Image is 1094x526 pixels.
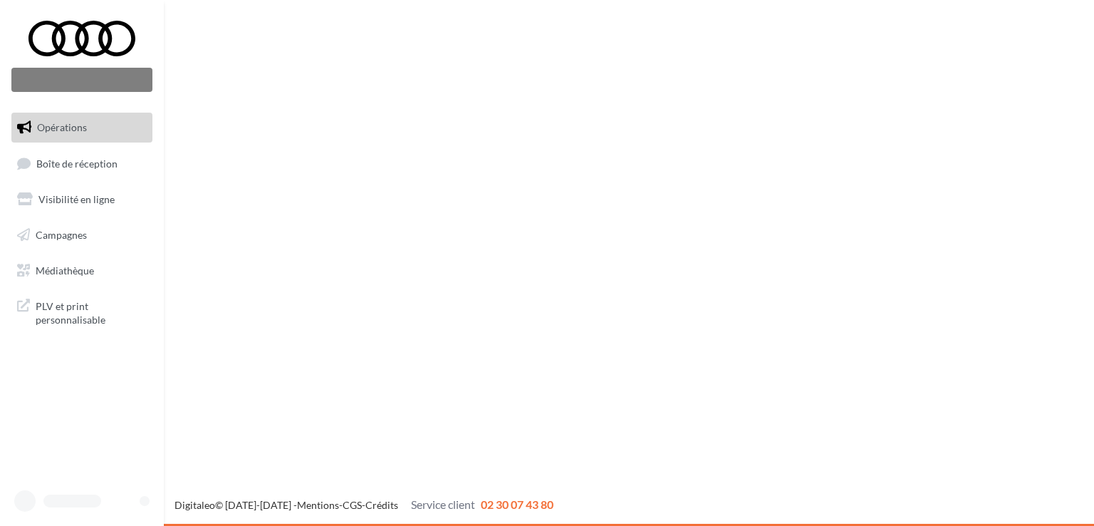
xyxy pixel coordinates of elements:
span: © [DATE]-[DATE] - - - [174,499,553,511]
a: Médiathèque [9,256,155,286]
a: Visibilité en ligne [9,185,155,215]
span: PLV et print personnalisable [36,296,147,327]
span: Boîte de réception [36,157,118,169]
a: Crédits [365,499,398,511]
a: PLV et print personnalisable [9,291,155,333]
span: Service client [411,497,475,511]
span: Campagnes [36,229,87,241]
span: 02 30 07 43 80 [481,497,553,511]
a: Campagnes [9,220,155,250]
a: Digitaleo [174,499,215,511]
span: Visibilité en ligne [38,193,115,205]
a: Mentions [297,499,339,511]
div: Nouvelle campagne [11,68,152,92]
a: CGS [343,499,362,511]
span: Médiathèque [36,264,94,276]
a: Boîte de réception [9,148,155,179]
span: Opérations [37,121,87,133]
a: Opérations [9,113,155,143]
